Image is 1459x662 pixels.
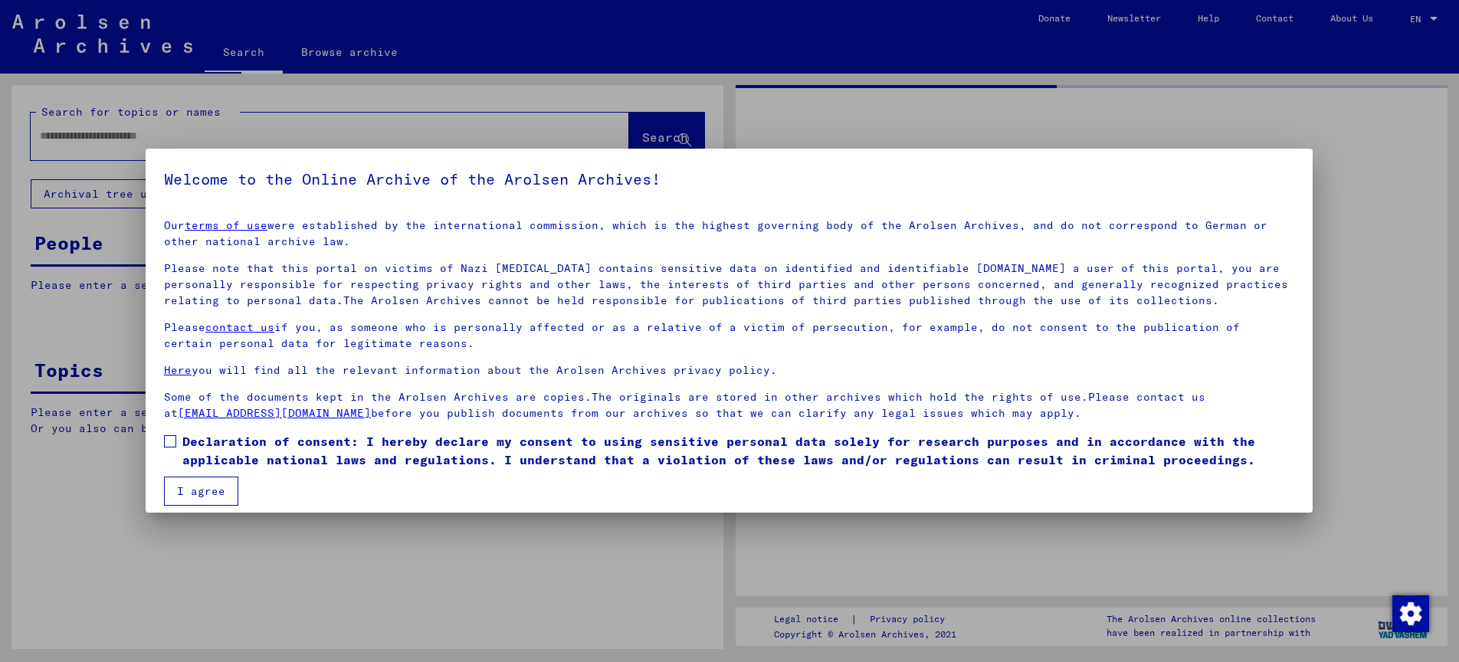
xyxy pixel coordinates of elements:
img: Change consent [1392,595,1429,632]
p: Please note that this portal on victims of Nazi [MEDICAL_DATA] contains sensitive data on identif... [164,261,1294,309]
p: you will find all the relevant information about the Arolsen Archives privacy policy. [164,362,1294,379]
p: Some of the documents kept in the Arolsen Archives are copies.The originals are stored in other a... [164,389,1294,421]
span: Declaration of consent: I hereby declare my consent to using sensitive personal data solely for r... [182,432,1294,469]
h5: Welcome to the Online Archive of the Arolsen Archives! [164,167,1294,192]
a: [EMAIL_ADDRESS][DOMAIN_NAME] [178,406,371,420]
a: contact us [205,320,274,334]
a: Here [164,363,192,377]
button: I agree [164,477,238,506]
a: terms of use [185,218,267,232]
p: Please if you, as someone who is personally affected or as a relative of a victim of persecution,... [164,320,1294,352]
p: Our were established by the international commission, which is the highest governing body of the ... [164,218,1294,250]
